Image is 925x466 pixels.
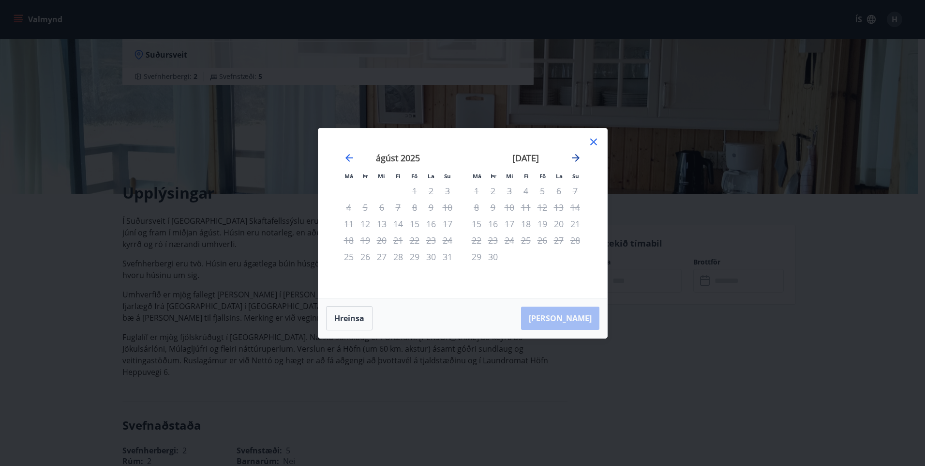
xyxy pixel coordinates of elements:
[439,249,456,265] td: Not available. sunnudagur, 31. ágúst 2025
[439,216,456,232] td: Not available. sunnudagur, 17. ágúst 2025
[439,183,456,199] td: Not available. sunnudagur, 3. ágúst 2025
[390,249,406,265] td: Not available. fimmtudagur, 28. ágúst 2025
[485,216,501,232] td: Not available. þriðjudagur, 16. september 2025
[406,249,423,265] td: Not available. föstudagur, 29. ágúst 2025
[468,183,485,199] td: Not available. mánudagur, 1. september 2025
[357,199,373,216] td: Not available. þriðjudagur, 5. ágúst 2025
[373,216,390,232] td: Not available. miðvikudagur, 13. ágúst 2025
[491,172,496,180] small: Þr
[567,216,583,232] td: Not available. sunnudagur, 21. september 2025
[344,172,353,180] small: Má
[423,249,439,265] td: Not available. laugardagur, 30. ágúst 2025
[390,232,406,249] td: Not available. fimmtudagur, 21. ágúst 2025
[362,172,368,180] small: Þr
[556,172,563,180] small: La
[501,232,518,249] td: Not available. miðvikudagur, 24. september 2025
[501,183,518,199] td: Not available. miðvikudagur, 3. september 2025
[423,183,439,199] td: Not available. laugardagur, 2. ágúst 2025
[439,232,456,249] td: Not available. sunnudagur, 24. ágúst 2025
[485,183,501,199] td: Not available. þriðjudagur, 2. september 2025
[341,199,357,216] td: Not available. mánudagur, 4. ágúst 2025
[551,216,567,232] td: Not available. laugardagur, 20. september 2025
[468,249,485,265] td: Not available. mánudagur, 29. september 2025
[343,152,355,164] div: Move backward to switch to the previous month.
[551,199,567,216] td: Not available. laugardagur, 13. september 2025
[468,199,485,216] td: Not available. mánudagur, 8. september 2025
[390,199,406,216] td: Not available. fimmtudagur, 7. ágúst 2025
[534,183,551,199] td: Not available. föstudagur, 5. september 2025
[534,199,551,216] td: Not available. föstudagur, 12. september 2025
[567,232,583,249] td: Not available. sunnudagur, 28. september 2025
[373,199,390,216] td: Not available. miðvikudagur, 6. ágúst 2025
[570,152,582,164] div: Move forward to switch to the next month.
[534,232,551,249] td: Not available. föstudagur, 26. september 2025
[341,216,357,232] td: Not available. mánudagur, 11. ágúst 2025
[439,199,456,216] td: Not available. sunnudagur, 10. ágúst 2025
[330,140,596,286] div: Calendar
[534,216,551,232] td: Not available. föstudagur, 19. september 2025
[485,249,501,265] td: Not available. þriðjudagur, 30. september 2025
[428,172,434,180] small: La
[518,183,534,199] td: Not available. fimmtudagur, 4. september 2025
[567,183,583,199] td: Not available. sunnudagur, 7. september 2025
[512,152,539,164] strong: [DATE]
[341,249,357,265] td: Not available. mánudagur, 25. ágúst 2025
[524,172,529,180] small: Fi
[423,216,439,232] td: Not available. laugardagur, 16. ágúst 2025
[539,172,546,180] small: Fö
[357,232,373,249] td: Not available. þriðjudagur, 19. ágúst 2025
[551,183,567,199] td: Not available. laugardagur, 6. september 2025
[376,152,420,164] strong: ágúst 2025
[406,216,423,232] td: Not available. föstudagur, 15. ágúst 2025
[551,232,567,249] td: Not available. laugardagur, 27. september 2025
[468,232,485,249] td: Not available. mánudagur, 22. september 2025
[572,172,579,180] small: Su
[406,232,423,249] td: Not available. föstudagur, 22. ágúst 2025
[396,172,401,180] small: Fi
[378,172,385,180] small: Mi
[423,199,439,216] td: Not available. laugardagur, 9. ágúst 2025
[473,172,481,180] small: Má
[390,216,406,232] td: Not available. fimmtudagur, 14. ágúst 2025
[406,199,423,216] td: Not available. föstudagur, 8. ágúst 2025
[501,199,518,216] td: Not available. miðvikudagur, 10. september 2025
[373,232,390,249] td: Not available. miðvikudagur, 20. ágúst 2025
[485,232,501,249] td: Not available. þriðjudagur, 23. september 2025
[357,249,373,265] td: Not available. þriðjudagur, 26. ágúst 2025
[501,216,518,232] td: Not available. miðvikudagur, 17. september 2025
[468,216,485,232] td: Not available. mánudagur, 15. september 2025
[326,306,373,330] button: Hreinsa
[411,172,418,180] small: Fö
[518,216,534,232] td: Not available. fimmtudagur, 18. september 2025
[518,232,534,249] td: Not available. fimmtudagur, 25. september 2025
[357,216,373,232] td: Not available. þriðjudagur, 12. ágúst 2025
[373,249,390,265] td: Not available. miðvikudagur, 27. ágúst 2025
[518,199,534,216] td: Not available. fimmtudagur, 11. september 2025
[485,199,501,216] td: Not available. þriðjudagur, 9. september 2025
[423,232,439,249] td: Not available. laugardagur, 23. ágúst 2025
[406,183,423,199] td: Not available. föstudagur, 1. ágúst 2025
[444,172,451,180] small: Su
[567,199,583,216] td: Not available. sunnudagur, 14. september 2025
[341,232,357,249] td: Not available. mánudagur, 18. ágúst 2025
[506,172,513,180] small: Mi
